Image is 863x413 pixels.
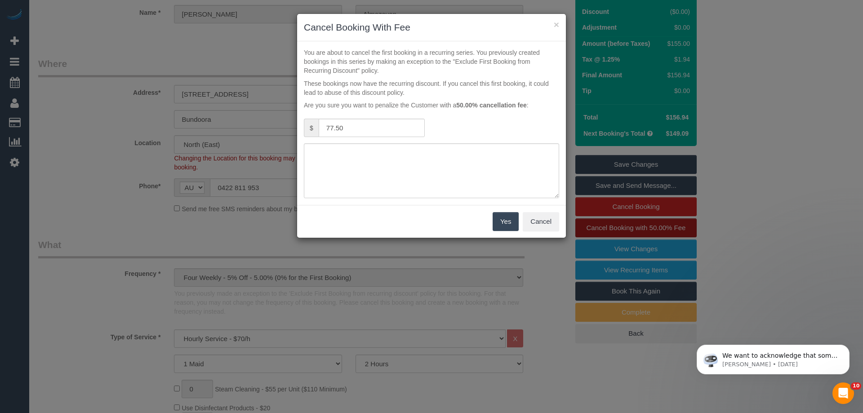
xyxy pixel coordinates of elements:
[39,35,155,43] p: Message from Ellie, sent 5d ago
[456,102,526,109] strong: 50.00% cancellation fee
[304,79,559,97] p: These bookings now have the recurring discount. If you cancel this first booking, it could lead t...
[493,212,519,231] button: Yes
[304,21,559,34] h3: Cancel Booking With Fee
[39,26,155,149] span: We want to acknowledge that some users may be experiencing lag or slower performance in our softw...
[304,119,319,137] span: $
[304,48,559,75] p: You are about to cancel the first booking in a recurring series. You previously created bookings ...
[554,20,559,29] button: ×
[832,382,854,404] iframe: Intercom live chat
[297,14,566,238] sui-modal: Cancel Booking With Fee
[851,382,861,390] span: 10
[523,212,559,231] button: Cancel
[304,101,559,110] p: Are you sure you want to penalize the Customer with a :
[683,326,863,389] iframe: Intercom notifications message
